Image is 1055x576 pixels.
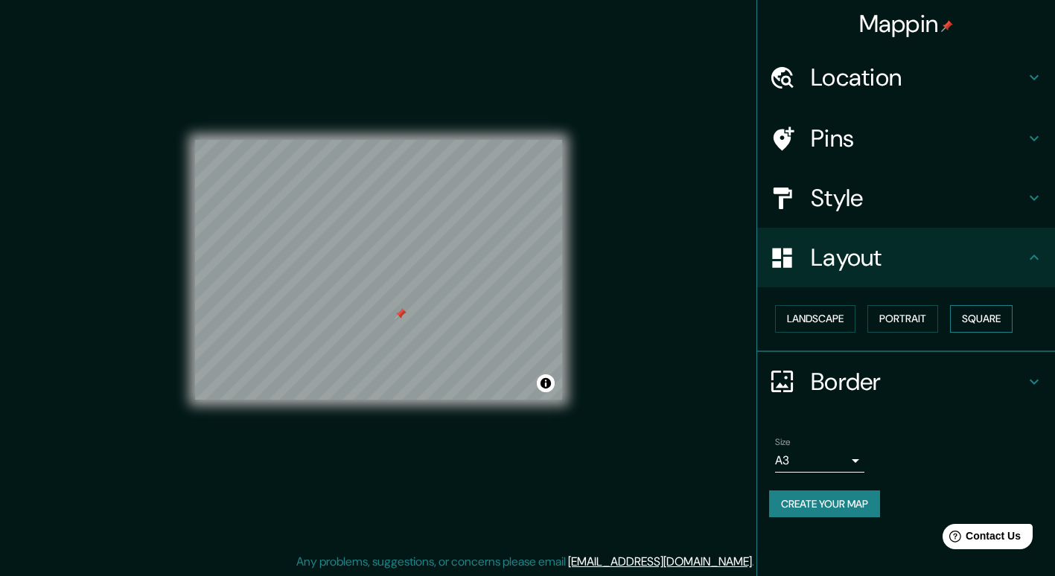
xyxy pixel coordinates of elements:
[757,228,1055,287] div: Layout
[775,449,864,473] div: A3
[811,63,1025,92] h4: Location
[757,352,1055,412] div: Border
[537,374,555,392] button: Toggle attribution
[757,168,1055,228] div: Style
[757,48,1055,107] div: Location
[811,367,1025,397] h4: Border
[769,490,880,518] button: Create your map
[775,435,791,448] label: Size
[775,305,855,333] button: Landscape
[296,553,754,571] p: Any problems, suggestions, or concerns please email .
[811,124,1025,153] h4: Pins
[859,9,954,39] h4: Mappin
[867,305,938,333] button: Portrait
[922,518,1039,560] iframe: Help widget launcher
[950,305,1013,333] button: Square
[811,183,1025,213] h4: Style
[811,243,1025,272] h4: Layout
[195,140,562,400] canvas: Map
[568,554,752,569] a: [EMAIL_ADDRESS][DOMAIN_NAME]
[757,109,1055,168] div: Pins
[754,553,756,571] div: .
[941,20,953,32] img: pin-icon.png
